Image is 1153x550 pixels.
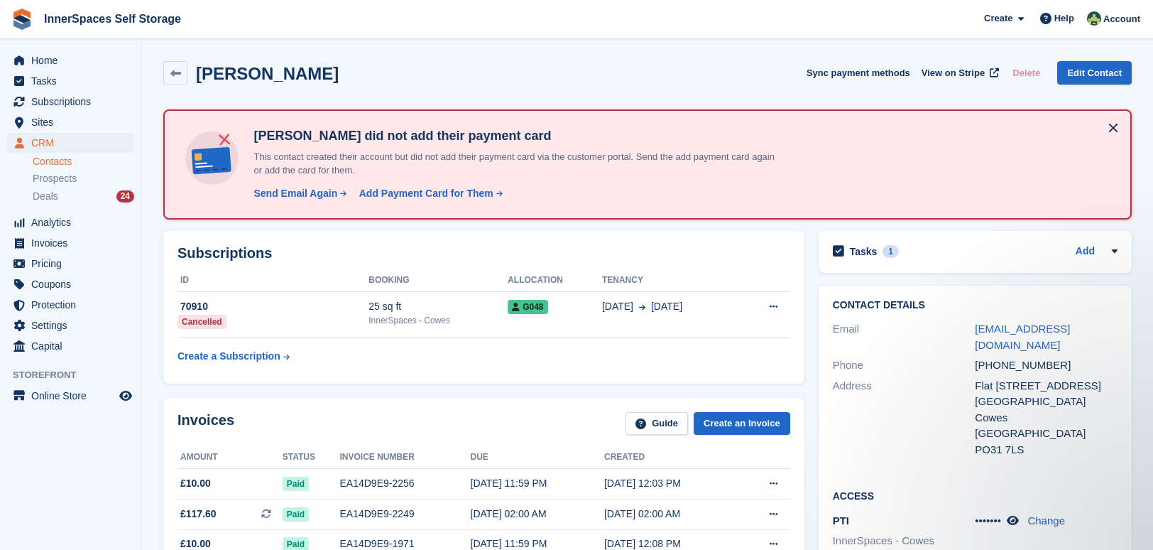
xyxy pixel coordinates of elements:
[7,50,134,70] a: menu
[833,533,976,549] li: InnerSpaces - Cowes
[368,314,508,327] div: InnerSpaces - Cowes
[975,378,1118,394] div: Flat [STREET_ADDRESS]
[340,507,471,522] div: EA14D9E9-2249
[1057,61,1132,85] a: Edit Contact
[882,245,899,258] div: 1
[7,71,134,91] a: menu
[1076,244,1095,260] a: Add
[116,190,134,203] div: 24
[31,295,116,315] span: Protection
[1087,11,1101,26] img: Paula Amey
[182,128,242,188] img: no-card-linked-e7822e413c904bf8b177c4d89f31251c4716f9871600ec3ca5bfc59e148c83f4.svg
[38,7,187,31] a: InnerSpaces Self Storage
[975,394,1118,410] div: [GEOGRAPHIC_DATA]
[7,233,134,253] a: menu
[984,11,1012,26] span: Create
[33,172,77,185] span: Prospects
[7,212,134,232] a: menu
[31,112,116,132] span: Sites
[31,212,116,232] span: Analytics
[117,387,134,404] a: Preview store
[33,171,134,186] a: Prospects
[471,476,604,491] div: [DATE] 11:59 PM
[975,514,1001,527] span: •••••••
[833,357,976,374] div: Phone
[33,155,134,168] a: Contacts
[177,446,283,469] th: Amount
[368,269,508,292] th: Booking
[833,514,849,527] span: PTI
[31,133,116,153] span: CRM
[850,245,878,258] h2: Tasks
[975,357,1118,374] div: [PHONE_NUMBER]
[177,269,368,292] th: ID
[177,412,234,436] h2: Invoices
[602,299,633,314] span: [DATE]
[253,186,337,201] div: Send Email Again
[975,426,1118,442] div: [GEOGRAPHIC_DATA]
[471,507,604,522] div: [DATE] 02:00 AM
[31,92,116,112] span: Subscriptions
[604,446,738,469] th: Created
[31,274,116,294] span: Coupons
[1054,11,1074,26] span: Help
[604,476,738,491] div: [DATE] 12:03 PM
[7,295,134,315] a: menu
[7,133,134,153] a: menu
[33,190,58,203] span: Deals
[340,446,471,469] th: Invoice number
[283,477,309,491] span: Paid
[7,112,134,132] a: menu
[651,299,682,314] span: [DATE]
[1007,61,1046,85] button: Delete
[248,150,780,178] p: This contact created their account but did not add their payment card via the customer portal. Se...
[7,254,134,274] a: menu
[283,507,309,522] span: Paid
[13,368,141,382] span: Storefront
[1103,12,1140,26] span: Account
[177,343,290,370] a: Create a Subscription
[31,71,116,91] span: Tasks
[508,269,602,292] th: Allocation
[177,299,368,314] div: 70910
[31,316,116,335] span: Settings
[31,50,116,70] span: Home
[604,507,738,522] div: [DATE] 02:00 AM
[975,442,1118,458] div: PO31 7LS
[602,269,739,292] th: Tenancy
[625,412,688,436] a: Guide
[833,378,976,458] div: Address
[833,321,976,353] div: Email
[177,315,226,329] div: Cancelled
[916,61,1002,85] a: View on Stripe
[180,476,211,491] span: £10.00
[359,186,493,201] div: Add Payment Card for Them
[31,233,116,253] span: Invoices
[180,507,217,522] span: £117.60
[471,446,604,469] th: Due
[31,254,116,274] span: Pricing
[340,476,471,491] div: EA14D9E9-2256
[177,245,790,261] h2: Subscriptions
[248,128,780,144] h4: [PERSON_NAME] did not add their payment card
[196,64,339,83] h2: [PERSON_NAME]
[31,336,116,356] span: Capital
[368,299,508,314] div: 25 sq ft
[1027,514,1065,527] a: Change
[33,189,134,204] a: Deals 24
[177,349,280,364] div: Create a Subscription
[975,410,1118,426] div: Cowes
[7,92,134,112] a: menu
[283,446,340,469] th: Status
[7,336,134,356] a: menu
[11,9,33,30] img: stora-icon-8386f47178a22dfd0bd8f6a31ec36ba5ce8667c1dd55bd0f319d3a0aa187defe.svg
[922,66,985,80] span: View on Stripe
[833,300,1118,311] h2: Contact Details
[975,323,1070,351] a: [EMAIL_ADDRESS][DOMAIN_NAME]
[7,316,134,335] a: menu
[508,300,547,314] span: G048
[7,274,134,294] a: menu
[807,61,910,85] button: Sync payment methods
[833,488,1118,502] h2: Access
[694,412,790,436] a: Create an Invoice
